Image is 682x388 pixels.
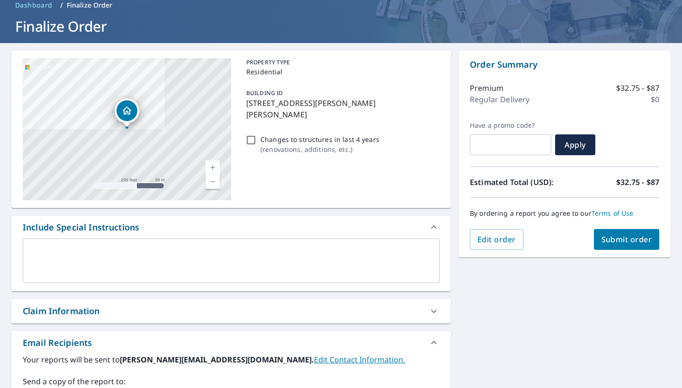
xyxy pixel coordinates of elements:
[115,98,139,128] div: Dropped pin, building 1, Residential property, 69 Beesley Ln Victor, ID 83455
[470,82,503,94] p: Premium
[23,376,440,387] label: Send a copy of the report to:
[246,58,436,67] p: PROPERTY TYPE
[651,94,659,105] p: $0
[260,134,379,144] p: Changes to structures in last 4 years
[470,229,523,250] button: Edit order
[563,140,588,150] span: Apply
[23,336,92,349] div: Email Recipients
[11,331,451,354] div: Email Recipients
[67,0,113,10] p: Finalize Order
[246,97,436,120] p: [STREET_ADDRESS][PERSON_NAME][PERSON_NAME]
[470,58,659,71] p: Order Summary
[314,354,405,365] a: EditContactInfo
[592,209,634,218] a: Terms of Use
[555,134,595,155] button: Apply
[477,234,516,245] span: Edit order
[23,305,100,317] div: Claim Information
[206,160,220,175] a: Current Level 17, Zoom In
[260,144,379,154] p: ( renovations, additions, etc. )
[23,354,440,365] label: Your reports will be sent to
[601,234,652,245] span: Submit order
[470,209,659,218] p: By ordering a report you agree to our
[616,176,659,188] p: $32.75 - $87
[246,89,283,97] p: BUILDING ID
[470,94,529,105] p: Regular Delivery
[594,229,660,250] button: Submit order
[11,17,671,36] h1: Finalize Order
[23,221,139,234] div: Include Special Instructions
[11,299,451,323] div: Claim Information
[15,0,53,10] span: Dashboard
[11,216,451,238] div: Include Special Instructions
[470,176,565,188] p: Estimated Total (USD):
[616,82,659,94] p: $32.75 - $87
[246,67,436,77] p: Residential
[470,121,551,130] label: Have a promo code?
[120,354,314,365] b: [PERSON_NAME][EMAIL_ADDRESS][DOMAIN_NAME].
[206,175,220,189] a: Current Level 17, Zoom Out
